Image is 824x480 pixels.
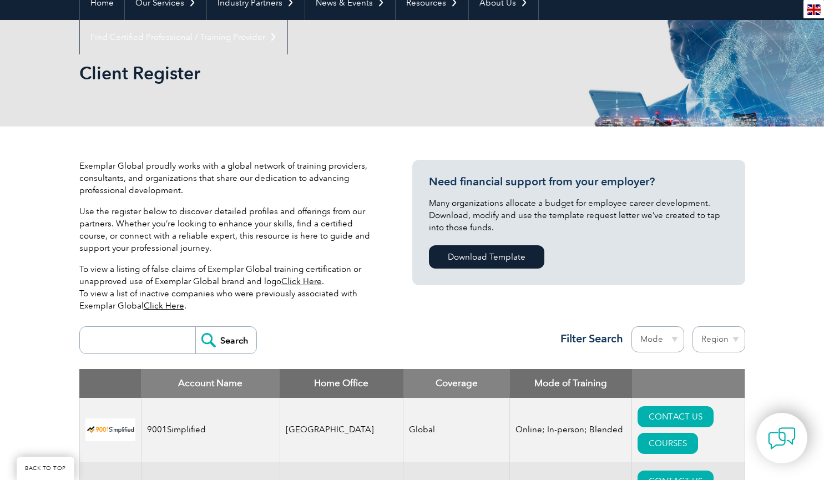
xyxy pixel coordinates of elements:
[638,406,714,427] a: CONTACT US
[429,175,729,189] h3: Need financial support from your employer?
[80,20,287,54] a: Find Certified Professional / Training Provider
[85,418,135,441] img: 37c9c059-616f-eb11-a812-002248153038-logo.png
[429,197,729,234] p: Many organizations allocate a budget for employee career development. Download, modify and use th...
[807,4,821,15] img: en
[280,369,403,398] th: Home Office: activate to sort column ascending
[79,64,545,82] h2: Client Register
[510,369,632,398] th: Mode of Training: activate to sort column ascending
[79,160,379,196] p: Exemplar Global proudly works with a global network of training providers, consultants, and organ...
[280,398,403,462] td: [GEOGRAPHIC_DATA]
[403,369,510,398] th: Coverage: activate to sort column ascending
[429,245,544,269] a: Download Template
[638,433,698,454] a: COURSES
[144,301,184,311] a: Click Here
[17,457,74,480] a: BACK TO TOP
[141,369,280,398] th: Account Name: activate to sort column descending
[195,327,256,353] input: Search
[141,398,280,462] td: 9001Simplified
[632,369,745,398] th: : activate to sort column ascending
[79,263,379,312] p: To view a listing of false claims of Exemplar Global training certification or unapproved use of ...
[554,332,623,346] h3: Filter Search
[768,425,796,452] img: contact-chat.png
[281,276,322,286] a: Click Here
[510,398,632,462] td: Online; In-person; Blended
[79,205,379,254] p: Use the register below to discover detailed profiles and offerings from our partners. Whether you...
[403,398,510,462] td: Global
